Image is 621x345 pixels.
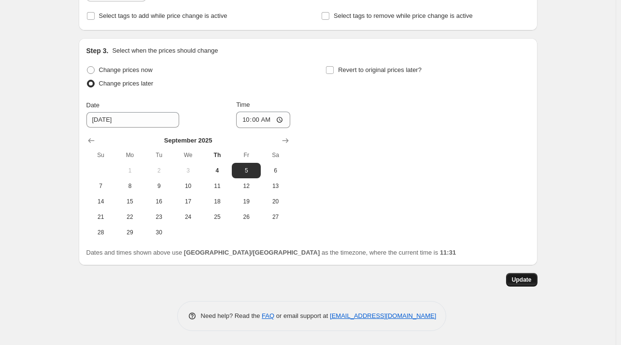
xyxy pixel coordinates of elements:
span: Time [236,101,250,108]
span: Change prices later [99,80,154,87]
button: Monday September 15 2025 [115,194,144,209]
button: Wednesday September 3 2025 [173,163,202,178]
span: 14 [90,198,112,205]
button: Saturday September 20 2025 [261,194,290,209]
button: Tuesday September 16 2025 [144,194,173,209]
span: Th [207,151,228,159]
button: Tuesday September 30 2025 [144,225,173,240]
button: Saturday September 13 2025 [261,178,290,194]
span: 19 [236,198,257,205]
button: Friday September 12 2025 [232,178,261,194]
span: 23 [148,213,169,221]
span: 12 [236,182,257,190]
span: Update [512,276,532,284]
th: Sunday [86,147,115,163]
button: Thursday September 18 2025 [203,194,232,209]
span: 9 [148,182,169,190]
b: [GEOGRAPHIC_DATA]/[GEOGRAPHIC_DATA] [184,249,320,256]
span: Fr [236,151,257,159]
button: Monday September 29 2025 [115,225,144,240]
span: Revert to original prices later? [338,66,422,73]
span: 5 [236,167,257,174]
button: Friday September 19 2025 [232,194,261,209]
span: 29 [119,229,141,236]
span: We [177,151,198,159]
span: or email support at [274,312,330,319]
button: Thursday September 11 2025 [203,178,232,194]
h2: Step 3. [86,46,109,56]
span: 26 [236,213,257,221]
button: Monday September 8 2025 [115,178,144,194]
span: 25 [207,213,228,221]
button: Sunday September 7 2025 [86,178,115,194]
span: Date [86,101,99,109]
span: 6 [265,167,286,174]
span: Tu [148,151,169,159]
span: Dates and times shown above use as the timezone, where the current time is [86,249,456,256]
span: 30 [148,229,169,236]
a: FAQ [262,312,274,319]
button: Wednesday September 10 2025 [173,178,202,194]
button: Today Thursday September 4 2025 [203,163,232,178]
button: Tuesday September 2 2025 [144,163,173,178]
span: 8 [119,182,141,190]
span: 20 [265,198,286,205]
button: Update [506,273,537,287]
span: Su [90,151,112,159]
span: 11 [207,182,228,190]
button: Sunday September 14 2025 [86,194,115,209]
span: 2 [148,167,169,174]
span: Need help? Read the [201,312,262,319]
span: Select tags to remove while price change is active [334,12,473,19]
span: 10 [177,182,198,190]
button: Show previous month, August 2025 [85,134,98,147]
button: Tuesday September 9 2025 [144,178,173,194]
span: 28 [90,229,112,236]
span: 7 [90,182,112,190]
button: Saturday September 6 2025 [261,163,290,178]
span: Mo [119,151,141,159]
span: Select tags to add while price change is active [99,12,227,19]
span: 18 [207,198,228,205]
button: Friday September 5 2025 [232,163,261,178]
button: Wednesday September 24 2025 [173,209,202,225]
span: 27 [265,213,286,221]
span: 15 [119,198,141,205]
span: 4 [207,167,228,174]
th: Wednesday [173,147,202,163]
button: Tuesday September 23 2025 [144,209,173,225]
a: [EMAIL_ADDRESS][DOMAIN_NAME] [330,312,436,319]
button: Friday September 26 2025 [232,209,261,225]
button: Thursday September 25 2025 [203,209,232,225]
span: 16 [148,198,169,205]
button: Wednesday September 17 2025 [173,194,202,209]
span: 24 [177,213,198,221]
th: Tuesday [144,147,173,163]
span: 3 [177,167,198,174]
span: 17 [177,198,198,205]
th: Monday [115,147,144,163]
span: 22 [119,213,141,221]
th: Friday [232,147,261,163]
input: 12:00 [236,112,290,128]
span: 21 [90,213,112,221]
button: Monday September 1 2025 [115,163,144,178]
button: Saturday September 27 2025 [261,209,290,225]
th: Thursday [203,147,232,163]
p: Select when the prices should change [112,46,218,56]
span: Sa [265,151,286,159]
span: Change prices now [99,66,153,73]
input: 9/4/2025 [86,112,179,128]
button: Monday September 22 2025 [115,209,144,225]
button: Sunday September 21 2025 [86,209,115,225]
th: Saturday [261,147,290,163]
button: Show next month, October 2025 [279,134,292,147]
b: 11:31 [440,249,456,256]
button: Sunday September 28 2025 [86,225,115,240]
span: 13 [265,182,286,190]
span: 1 [119,167,141,174]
